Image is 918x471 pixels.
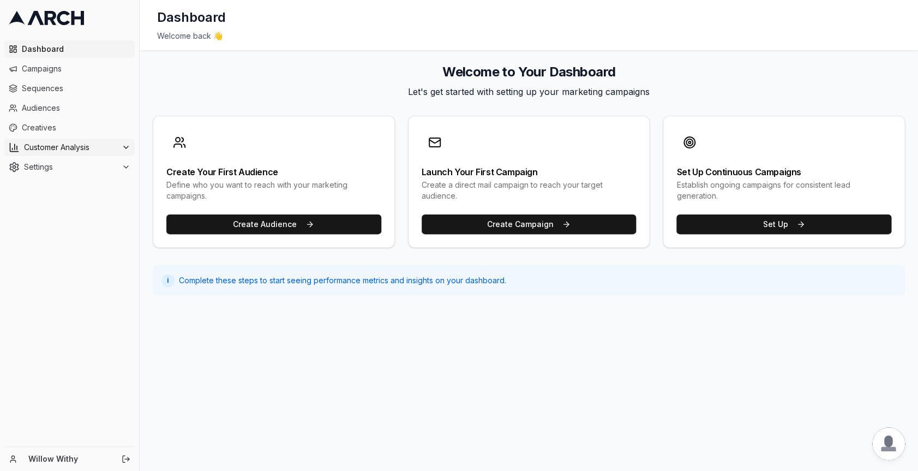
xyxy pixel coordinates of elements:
button: Set Up [676,214,891,234]
button: Create Campaign [422,214,637,234]
div: Launch Your First Campaign [422,168,637,176]
h2: Welcome to Your Dashboard [153,63,905,81]
div: Welcome back 👋 [157,31,901,41]
span: Dashboard [22,44,130,55]
span: i [167,276,169,285]
a: Willow Withy [28,454,110,464]
span: Customer Analysis [24,142,117,153]
div: Set Up Continuous Campaigns [676,168,891,176]
a: Sequences [4,80,135,97]
a: Dashboard [4,40,135,58]
button: Log out [118,451,134,467]
p: Let's get started with setting up your marketing campaigns [153,85,905,98]
a: Creatives [4,119,135,136]
button: Settings [4,158,135,176]
a: Audiences [4,99,135,117]
div: Define who you want to reach with your marketing campaigns. [166,180,381,201]
h1: Dashboard [157,9,226,26]
button: Create Audience [166,214,381,234]
span: Campaigns [22,63,130,74]
div: Create Your First Audience [166,168,381,176]
span: Settings [24,162,117,172]
button: Customer Analysis [4,139,135,156]
span: Sequences [22,83,130,94]
span: Audiences [22,103,130,114]
span: Creatives [22,122,130,133]
div: Create a direct mail campaign to reach your target audience. [422,180,637,201]
span: Complete these steps to start seeing performance metrics and insights on your dashboard. [179,275,506,286]
div: Establish ongoing campaigns for consistent lead generation. [676,180,891,201]
div: Open chat [872,427,905,460]
a: Campaigns [4,60,135,77]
